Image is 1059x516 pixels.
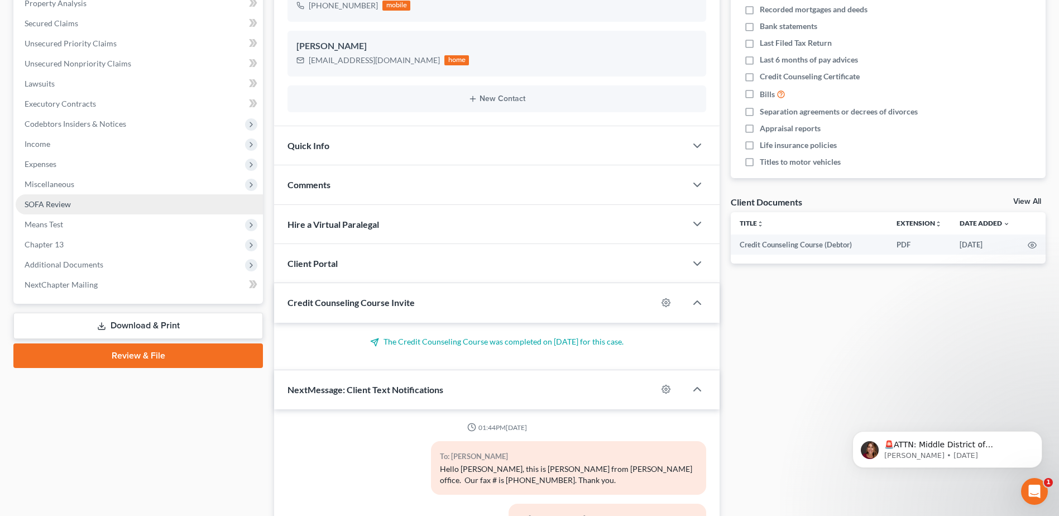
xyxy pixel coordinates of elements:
td: PDF [888,235,951,255]
span: Means Test [25,219,63,229]
span: Separation agreements or decrees of divorces [760,106,918,117]
span: NextMessage: Client Text Notifications [287,384,443,395]
span: Recorded mortgages and deeds [760,4,868,15]
a: Download & Print [13,313,263,339]
a: NextChapter Mailing [16,275,263,295]
div: To: [PERSON_NAME] [440,450,697,463]
span: Appraisal reports [760,123,821,134]
iframe: Intercom notifications message [836,408,1059,486]
a: Review & File [13,343,263,368]
td: Credit Counseling Course (Debtor) [731,235,888,255]
span: Lawsuits [25,79,55,88]
div: mobile [382,1,410,11]
span: Titles to motor vehicles [760,156,841,168]
span: Quick Info [287,140,329,151]
span: Credit Counseling Course Invite [287,297,415,308]
span: Income [25,139,50,149]
div: [PERSON_NAME] [296,40,697,53]
span: NextChapter Mailing [25,280,98,289]
span: Client Portal [287,258,338,269]
span: 1 [1044,478,1053,487]
div: 01:44PM[DATE] [287,423,706,432]
div: [EMAIL_ADDRESS][DOMAIN_NAME] [309,55,440,66]
span: Additional Documents [25,260,103,269]
div: Client Documents [731,196,802,208]
span: Executory Contracts [25,99,96,108]
span: Secured Claims [25,18,78,28]
span: Hire a Virtual Paralegal [287,219,379,230]
p: The Credit Counseling Course was completed on [DATE] for this case. [287,336,706,347]
button: New Contact [296,94,697,103]
i: unfold_more [935,221,942,227]
span: Unsecured Priority Claims [25,39,117,48]
i: unfold_more [757,221,764,227]
span: Chapter 13 [25,240,64,249]
span: Bank statements [760,21,817,32]
a: Date Added expand_more [960,219,1010,227]
span: Comments [287,179,330,190]
span: Life insurance policies [760,140,837,151]
span: Unsecured Nonpriority Claims [25,59,131,68]
span: SOFA Review [25,199,71,209]
span: Bills [760,89,775,100]
a: Secured Claims [16,13,263,34]
span: Expenses [25,159,56,169]
a: View All [1013,198,1041,206]
span: Miscellaneous [25,179,74,189]
a: Titleunfold_more [740,219,764,227]
i: expand_more [1003,221,1010,227]
iframe: Intercom live chat [1021,478,1048,505]
a: SOFA Review [16,194,263,214]
a: Executory Contracts [16,94,263,114]
span: Codebtors Insiders & Notices [25,119,126,128]
a: Lawsuits [16,74,263,94]
div: home [444,55,469,65]
a: Unsecured Nonpriority Claims [16,54,263,74]
span: Credit Counseling Certificate [760,71,860,82]
td: [DATE] [951,235,1019,255]
a: Extensionunfold_more [897,219,942,227]
span: Last 6 months of pay advices [760,54,858,65]
a: Unsecured Priority Claims [16,34,263,54]
span: Last Filed Tax Return [760,37,832,49]
div: Hello [PERSON_NAME], this is [PERSON_NAME] from [PERSON_NAME] office. Our fax # is [PHONE_NUMBER]... [440,464,697,486]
